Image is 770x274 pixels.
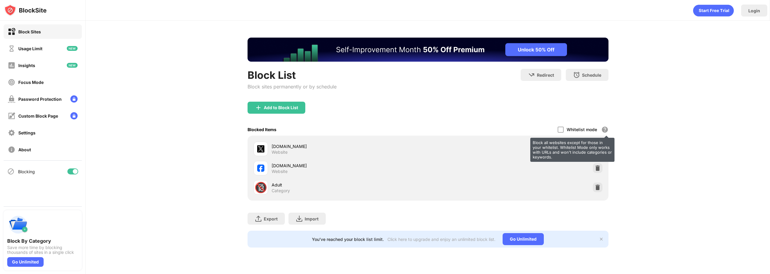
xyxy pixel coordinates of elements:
[18,63,35,68] div: Insights
[18,169,35,174] div: Blocking
[305,216,319,221] div: Import
[8,95,15,103] img: password-protection-off.svg
[7,257,44,267] div: Go Unlimited
[254,181,267,194] div: 🔞
[264,216,278,221] div: Export
[503,233,544,245] div: Go Unlimited
[272,143,428,149] div: [DOMAIN_NAME]
[18,80,44,85] div: Focus Mode
[264,105,298,110] div: Add to Block List
[18,130,35,135] div: Settings
[18,46,42,51] div: Usage Limit
[8,28,15,35] img: block-on.svg
[248,69,337,81] div: Block List
[18,97,62,102] div: Password Protection
[530,138,614,162] div: Block all websites except for those in your whitelist. Whitelist Mode only works with URLs and wo...
[599,237,604,242] img: x-button.svg
[18,29,41,34] div: Block Sites
[257,145,264,152] img: favicons
[272,169,288,174] div: Website
[7,245,78,255] div: Save more time by blocking thousands of sites in a single click
[8,112,15,120] img: customize-block-page-off.svg
[272,182,428,188] div: Adult
[748,8,760,13] div: Login
[7,214,29,236] img: push-categories.svg
[8,79,15,86] img: focus-off.svg
[257,165,264,172] img: favicons
[537,72,554,78] div: Redirect
[567,127,597,132] div: Whitelist mode
[248,84,337,90] div: Block sites permanently or by schedule
[8,62,15,69] img: insights-off.svg
[248,127,276,132] div: Blocked Items
[272,162,428,169] div: [DOMAIN_NAME]
[8,129,15,137] img: settings-off.svg
[18,113,58,119] div: Custom Block Page
[70,95,78,103] img: lock-menu.svg
[70,112,78,119] img: lock-menu.svg
[272,188,290,193] div: Category
[248,38,608,62] iframe: Banner
[312,237,384,242] div: You’ve reached your block list limit.
[4,4,47,16] img: logo-blocksite.svg
[18,147,31,152] div: About
[7,168,14,175] img: blocking-icon.svg
[272,149,288,155] div: Website
[693,5,734,17] div: animation
[67,46,78,51] img: new-icon.svg
[582,72,601,78] div: Schedule
[7,238,78,244] div: Block By Category
[8,45,15,52] img: time-usage-off.svg
[67,63,78,68] img: new-icon.svg
[8,146,15,153] img: about-off.svg
[387,237,495,242] div: Click here to upgrade and enjoy an unlimited block list.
